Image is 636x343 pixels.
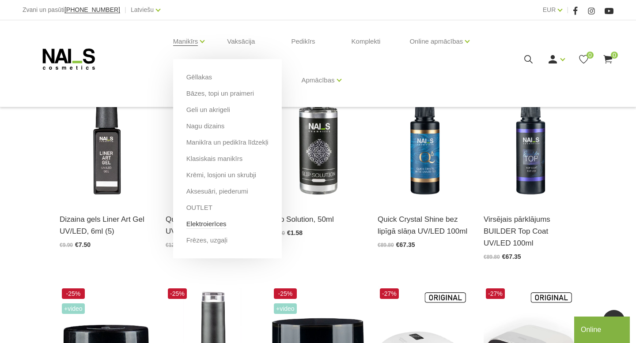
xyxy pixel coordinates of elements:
a: Quick Sparkle Shine TOP UV/LED 8ml (3) [166,213,258,237]
a: Elektroierīces [186,219,227,229]
img: Liner Art Gel - UV/LED dizaina gels smalku, vienmērīgu, pigmentētu līniju zīmēšanai.Lielisks palī... [60,75,152,202]
span: -27% [380,288,399,299]
a: 0 [602,54,613,65]
span: +Video [62,303,85,314]
a: Virsējais pārklājums BUILDER Top Coat UV/LED 100ml [484,213,576,250]
a: Online apmācības [409,24,463,59]
span: €1.58 [287,229,303,236]
a: EUR [543,4,556,15]
a: Gēllakas [186,72,212,82]
span: €67.35 [502,253,521,260]
img: Virsējais pārklājums bez lipīgā slāņa ar mirdzuma efektu.Pieejami 3 veidi:* Starlight - ar smalkā... [166,75,258,202]
a: Apmācības [301,63,334,98]
span: €12.50 [166,242,182,248]
a: Latviešu [131,4,154,15]
span: €67.35 [396,241,415,248]
a: Bāzes, topi un praimeri [186,89,254,98]
a: Manikīra un pedikīra līdzekļi [186,138,269,147]
span: -25% [62,288,85,299]
a: Slip Solution, 50ml [272,213,364,225]
span: €89.80 [378,242,394,248]
span: +Video [274,303,297,314]
a: Vaksācija [220,20,262,63]
span: [PHONE_NUMBER] [64,6,120,13]
img: Virsējais pārklājums bez lipīgā slāņa un UV zilā pārklājuma. Nodrošina izcilu spīdumu manikīram l... [378,75,470,202]
a: Nagu dizains [186,121,225,131]
img: DUO SLIP SOLUTIONŠis produkts ir izveidots lietošanai kopā ar Akrigelu Duo.Slip Solution izlīdzin... [272,75,364,202]
a: Aksesuāri, piederumi [186,186,248,196]
span: | [125,4,126,15]
a: Frēzes, uzgaļi [186,235,227,245]
a: Pedikīrs [284,20,322,63]
span: €7.50 [75,241,91,248]
a: Komplekti [344,20,388,63]
span: -27% [486,288,505,299]
a: Geli un akrigeli [186,105,230,115]
span: -25% [274,288,297,299]
div: Zvani un pasūti [23,4,120,15]
span: -25% [168,288,187,299]
a: Quick Crystal Shine bez lipīgā slāņa UV/LED 100ml [378,213,470,237]
a: [PHONE_NUMBER] [64,7,120,13]
span: €9.90 [60,242,73,248]
a: OUTLET [186,203,212,213]
a: Manikīrs [173,24,198,59]
a: 0 [578,54,589,65]
span: 0 [611,52,618,59]
span: €89.80 [484,254,500,260]
img: Builder Top virsējais pārklājums bez lipīgā slāņa gēllakas/gēla pārklājuma izlīdzināšanai un nost... [484,75,576,202]
a: Krēmi, losjoni un skrubji [186,170,256,180]
span: | [567,4,568,15]
iframe: chat widget [574,315,632,343]
a: Klasiskais manikīrs [186,154,243,164]
a: Dizaina gels Liner Art Gel UV/LED, 6ml (5) [60,213,152,237]
span: 0 [587,52,594,59]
